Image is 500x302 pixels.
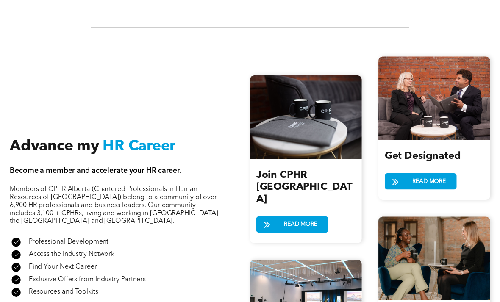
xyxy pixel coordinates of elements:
[10,166,182,174] span: Become a member and accelerate your HR career.
[29,288,98,295] span: Resources and Toolkits
[29,276,146,283] span: Exclusive Offers from Industry Partners
[385,173,457,190] a: READ MORE
[10,186,220,224] span: Members of CPHR Alberta (Chartered Professionals in Human Resources of [GEOGRAPHIC_DATA]) belong ...
[103,139,175,154] span: HR Career
[409,174,449,189] span: READ MORE
[256,170,353,205] span: Join CPHR [GEOGRAPHIC_DATA]
[385,151,461,161] span: Get Designated
[256,216,328,233] a: READ MORE
[281,216,320,232] span: READ MORE
[29,238,109,245] span: Professional Development
[29,251,114,258] span: Access the Industry Network
[10,139,99,154] span: Advance my
[29,263,97,270] span: Find Your Next Career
